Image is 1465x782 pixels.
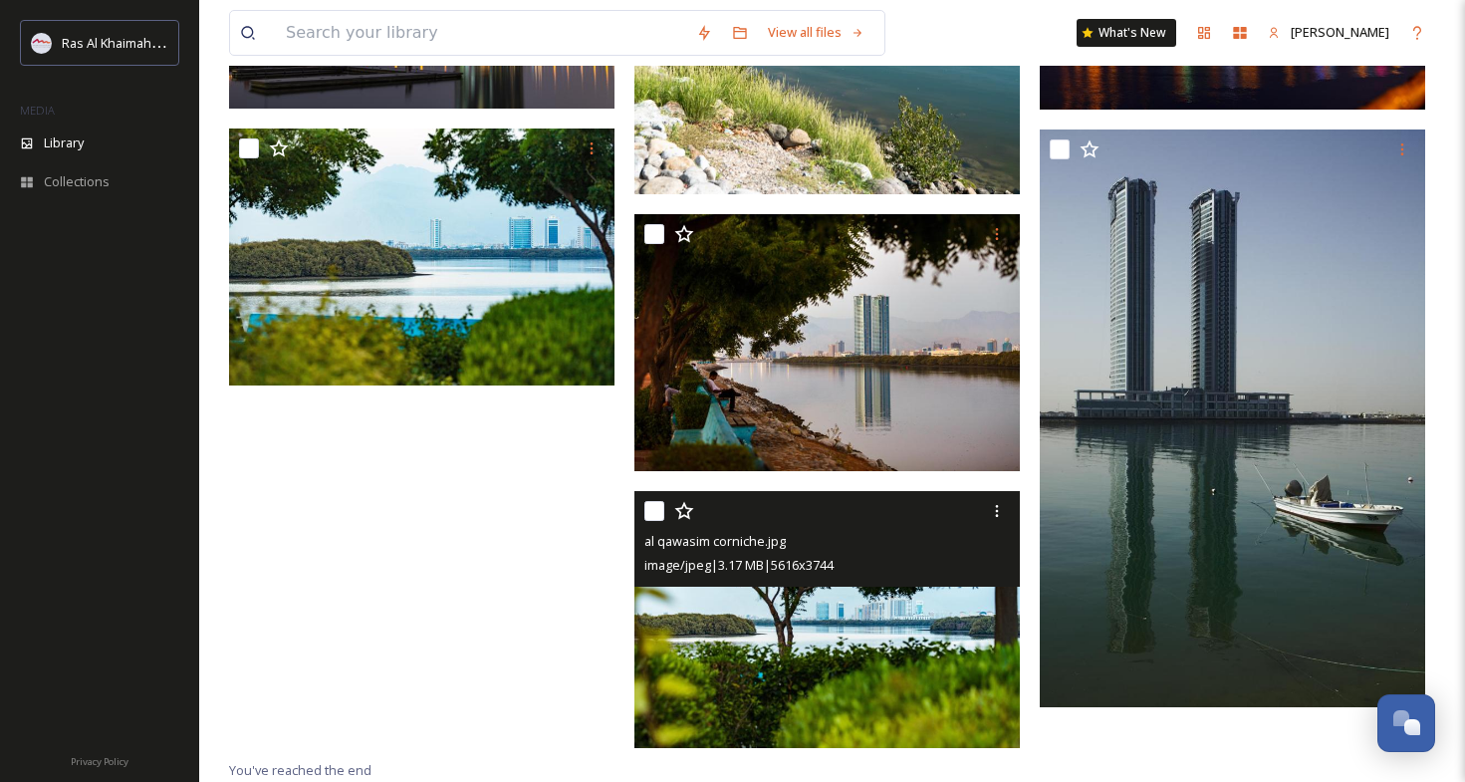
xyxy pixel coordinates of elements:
[71,755,128,768] span: Privacy Policy
[634,491,1020,748] img: al qawasim corniche.jpg
[276,11,686,55] input: Search your library
[1291,23,1389,41] span: [PERSON_NAME]
[62,33,344,52] span: Ras Al Khaimah Tourism Development Authority
[20,103,55,118] span: MEDIA
[634,214,1020,471] img: al qawasim corniche.jpg
[758,13,874,52] a: View all files
[32,33,52,53] img: Logo_RAKTDA_RGB-01.png
[229,761,371,779] span: You've reached the end
[1077,19,1176,47] a: What's New
[644,532,786,550] span: al qawasim corniche.jpg
[44,172,110,191] span: Collections
[229,129,614,386] img: al qawasim corniche.jpg
[1040,130,1425,707] img: Corniche.jpg
[1377,694,1435,752] button: Open Chat
[644,556,834,574] span: image/jpeg | 3.17 MB | 5616 x 3744
[1258,13,1399,52] a: [PERSON_NAME]
[44,133,84,152] span: Library
[71,748,128,772] a: Privacy Policy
